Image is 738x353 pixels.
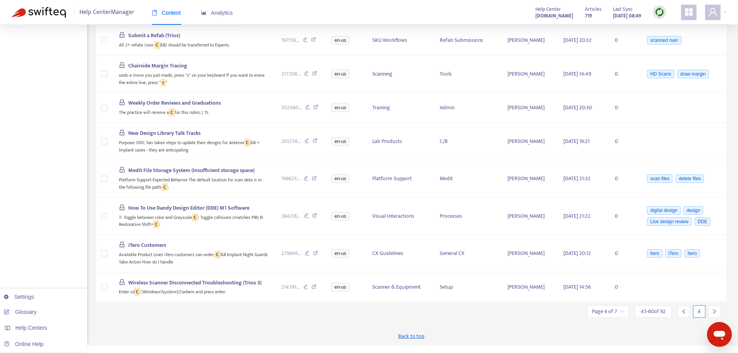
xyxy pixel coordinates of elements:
a: [DOMAIN_NAME] [535,11,573,20]
span: 214391 ... [281,283,300,291]
span: iTero Customers [128,241,166,250]
td: 0 [609,160,640,197]
span: en-us [331,103,349,112]
span: 197158 ... [281,36,299,45]
td: 0 [609,272,640,303]
sqkw: C [169,108,175,116]
td: Lab Products [366,123,434,160]
span: HD Scans [647,70,674,78]
span: right [712,309,717,314]
span: lock [119,241,125,248]
span: Weekly Order Reviews and Graduations [128,98,221,107]
a: Online Help [4,341,43,347]
span: en-us [331,70,349,78]
div: Purpose: DDC has taken steps to update their designs for Anterior &B + Implant cases - they are a... [119,138,269,153]
span: [DATE] 21:22 [563,212,590,220]
span: 45 - 60 of 92 [641,307,666,315]
a: Settings [4,294,34,300]
span: Itero [685,249,700,258]
td: Training [366,93,434,123]
td: [PERSON_NAME] [501,235,557,272]
sqkw: C [192,214,198,221]
td: Processes [434,198,501,235]
td: General CX [434,235,501,272]
sqkw: C [162,183,168,191]
span: user [708,7,717,17]
div: undo a move you just made, press "z" on your keyboard If you want to erase the entire line, press... [119,70,269,86]
td: Tools [434,55,501,93]
td: Refab Submissions [434,25,501,55]
div: Platform Support Expected Behavior The default location for scan data is in the following file pa... [119,175,269,191]
span: [DATE] 21:32 [563,174,590,183]
span: lock [119,204,125,210]
a: Glossary [4,309,36,315]
span: design [683,206,703,215]
span: en-us [331,283,349,291]
span: digital design [647,206,680,215]
td: 0 [609,123,640,160]
span: New Design Library Talk Tracks [128,129,201,138]
td: Platform Support [366,160,434,197]
span: en-us [331,249,349,258]
div: The practice will receive a for this rubric.) 15. [119,107,269,116]
td: 0 [609,93,640,123]
span: Chairside Margin Tracing [128,61,187,70]
span: Help Centers [15,325,47,331]
td: 0 [609,55,640,93]
span: Articles [585,5,601,14]
sqkw: C [153,220,159,228]
div: T: Toggle between color and Grayscale : Toggle collisions (matches PIB) R: Restorative Shift+ : [119,212,269,228]
td: [PERSON_NAME] [501,160,557,197]
td: Scanning [366,55,434,93]
div: All 2+ refabs (non- &B) should be transferred to Experts. [119,40,269,49]
span: iTero [665,249,681,258]
td: CX Guidelines [366,235,434,272]
span: Help Center [535,5,561,14]
span: Medit File Storage System (Insufficient storage space) [128,166,255,175]
span: Back to top [398,332,424,340]
td: 0 [609,198,640,235]
span: delete files [676,174,704,183]
span: lock [119,32,125,38]
span: scanned over [647,36,681,45]
td: [PERSON_NAME] [501,55,557,93]
td: Setup [434,272,501,303]
sqkw: C [154,41,160,49]
span: lock [119,167,125,173]
td: Visual Interactions [366,198,434,235]
span: book [152,10,157,15]
div: Enter cd :\Windows\System32\wbem and press enter. [119,287,269,296]
span: [DATE] 20:30 [563,103,592,112]
span: en-us [331,174,349,183]
img: sync.dc5367851b00ba804db3.png [655,7,664,17]
span: [DATE] 19:21 [563,137,590,146]
span: scan files [647,174,673,183]
span: itero [647,249,662,258]
span: [DATE] 20:32 [563,36,592,45]
td: 0 [609,25,640,55]
span: Analytics [201,10,233,16]
div: Available Product Lines iTero customers can order: &B Implant Night Guards Take Action How do I h... [119,250,269,265]
td: SKU Workflows [366,25,434,55]
span: Submit a Refab (Trios) [128,31,180,40]
span: lock [119,129,125,136]
img: Swifteq [12,7,66,18]
span: en-us [331,36,349,45]
td: [PERSON_NAME] [501,93,557,123]
td: Admin [434,93,501,123]
td: Medit [434,160,501,197]
span: lock [119,99,125,105]
sqkw: c [161,79,166,86]
sqkw: C [215,251,220,258]
span: Live design review [647,217,692,226]
span: 384216 ... [281,212,301,220]
span: [DATE] 14:49 [563,69,591,78]
span: Content [152,10,181,16]
span: 217208 ... [281,70,301,78]
td: [PERSON_NAME] [501,198,557,235]
span: 279846 ... [281,249,301,258]
span: lock [119,279,125,285]
span: [DATE] 20:12 [563,249,591,258]
span: draw margin [677,70,709,78]
strong: [DOMAIN_NAME] [535,12,573,20]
